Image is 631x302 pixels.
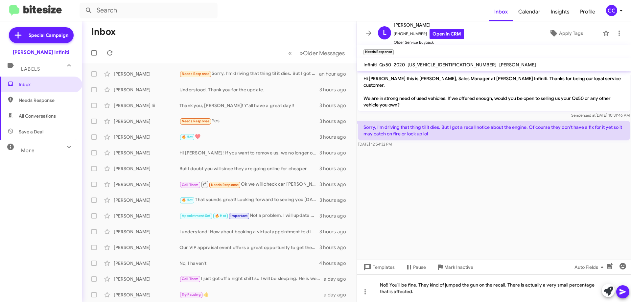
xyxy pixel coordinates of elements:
[394,21,464,29] span: [PERSON_NAME]
[285,46,349,60] nav: Page navigation example
[179,117,319,125] div: Yes
[299,49,303,57] span: »
[358,73,630,111] p: Hi [PERSON_NAME] this is [PERSON_NAME], Sales Manager at [PERSON_NAME] Infiniti. Thanks for being...
[363,62,377,68] span: Infiniti
[324,276,351,282] div: a day ago
[114,165,179,172] div: [PERSON_NAME]
[179,275,324,283] div: I just got off a night shift so I will be sleeping. He is welcome to text me or call me [DATE]
[569,261,611,273] button: Auto Fields
[319,118,351,125] div: 3 hours ago
[362,261,395,273] span: Templates
[571,113,630,118] span: Sender [DATE] 10:31:46 AM
[114,228,179,235] div: [PERSON_NAME]
[383,28,386,38] span: L
[606,5,617,16] div: CC
[179,228,319,235] div: I understand! How about booking a virtual appointment to discuss your vehicle? I can provide deta...
[319,197,351,203] div: 3 hours ago
[394,62,405,68] span: 2020
[319,244,351,251] div: 3 hours ago
[179,150,319,156] div: Hi [PERSON_NAME]! If you want to remove us, we no longer own the QX 80. Thank you!
[19,81,75,88] span: Inbox
[21,66,40,72] span: Labels
[114,102,179,109] div: [PERSON_NAME] Iii
[600,5,624,16] button: CC
[319,150,351,156] div: 3 hours ago
[179,70,319,78] div: Sorry, I'm driving that thing til it dies. But I got a recall notice about the engine. Of course ...
[394,39,464,46] span: Older Service Buyback
[179,212,319,220] div: Not a problem. I will update our records. Thank you and have a great day!
[19,97,75,104] span: Needs Response
[400,261,431,273] button: Pause
[408,62,497,68] span: [US_VEHICLE_IDENTIFICATION_NUMBER]
[363,49,394,55] small: Needs Response
[9,27,74,43] a: Special Campaign
[303,50,345,57] span: Older Messages
[319,181,351,188] div: 3 hours ago
[182,292,201,297] span: Try Pausing
[114,260,179,267] div: [PERSON_NAME]
[179,180,319,188] div: Ok we will check car [PERSON_NAME] also
[114,118,179,125] div: [PERSON_NAME]
[319,165,351,172] div: 3 hours ago
[114,86,179,93] div: [PERSON_NAME]
[357,274,631,302] div: No!! You'll be fine. They kind of jumped the gun on the recall. There is actually a very small pe...
[114,213,179,219] div: [PERSON_NAME]
[179,260,319,267] div: No, I haven't
[114,276,179,282] div: [PERSON_NAME]
[319,86,351,93] div: 3 hours ago
[357,261,400,273] button: Templates
[319,102,351,109] div: 3 hours ago
[179,291,324,298] div: 👍
[19,113,56,119] span: All Conversations
[319,71,351,77] div: an hour ago
[284,46,296,60] button: Previous
[182,277,199,281] span: Call Them
[114,244,179,251] div: [PERSON_NAME]
[358,121,630,140] p: Sorry, I'm driving that thing til it dies. But I got a recall notice about the engine. Of course ...
[114,71,179,77] div: [PERSON_NAME]
[288,49,292,57] span: «
[574,261,606,273] span: Auto Fields
[358,142,392,147] span: [DATE] 12:54:32 PM
[584,113,596,118] span: said at
[324,291,351,298] div: a day ago
[413,261,426,273] span: Pause
[179,102,319,109] div: Thank you, [PERSON_NAME]! Y'all have a great day!!
[431,261,479,273] button: Mark Inactive
[182,214,211,218] span: Appointment Set
[182,72,210,76] span: Needs Response
[114,134,179,140] div: [PERSON_NAME]
[114,291,179,298] div: [PERSON_NAME]
[215,214,226,218] span: 🔥 Hot
[19,128,43,135] span: Save a Deal
[444,261,473,273] span: Mark Inactive
[114,197,179,203] div: [PERSON_NAME]
[295,46,349,60] button: Next
[179,86,319,93] div: Understood. Thank you for the update.
[80,3,218,18] input: Search
[29,32,68,38] span: Special Campaign
[319,228,351,235] div: 3 hours ago
[230,214,247,218] span: Important
[575,2,600,21] a: Profile
[379,62,391,68] span: Qx50
[499,62,536,68] span: [PERSON_NAME]
[489,2,513,21] a: Inbox
[394,29,464,39] span: [PHONE_NUMBER]
[182,135,193,139] span: 🔥 Hot
[430,29,464,39] a: Open in CRM
[114,150,179,156] div: [PERSON_NAME]
[546,2,575,21] a: Insights
[91,27,116,37] h1: Inbox
[319,213,351,219] div: 3 hours ago
[513,2,546,21] a: Calendar
[114,181,179,188] div: [PERSON_NAME]
[13,49,69,56] div: [PERSON_NAME] Infiniti
[179,133,319,141] div: ♥️
[211,183,239,187] span: Needs Response
[182,198,193,202] span: 🔥 Hot
[179,165,319,172] div: But I doubt you will since they are going online for cheaper
[179,244,319,251] div: Our VIP appraisal event offers a great opportunity to get the best value for your QX50. Would you...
